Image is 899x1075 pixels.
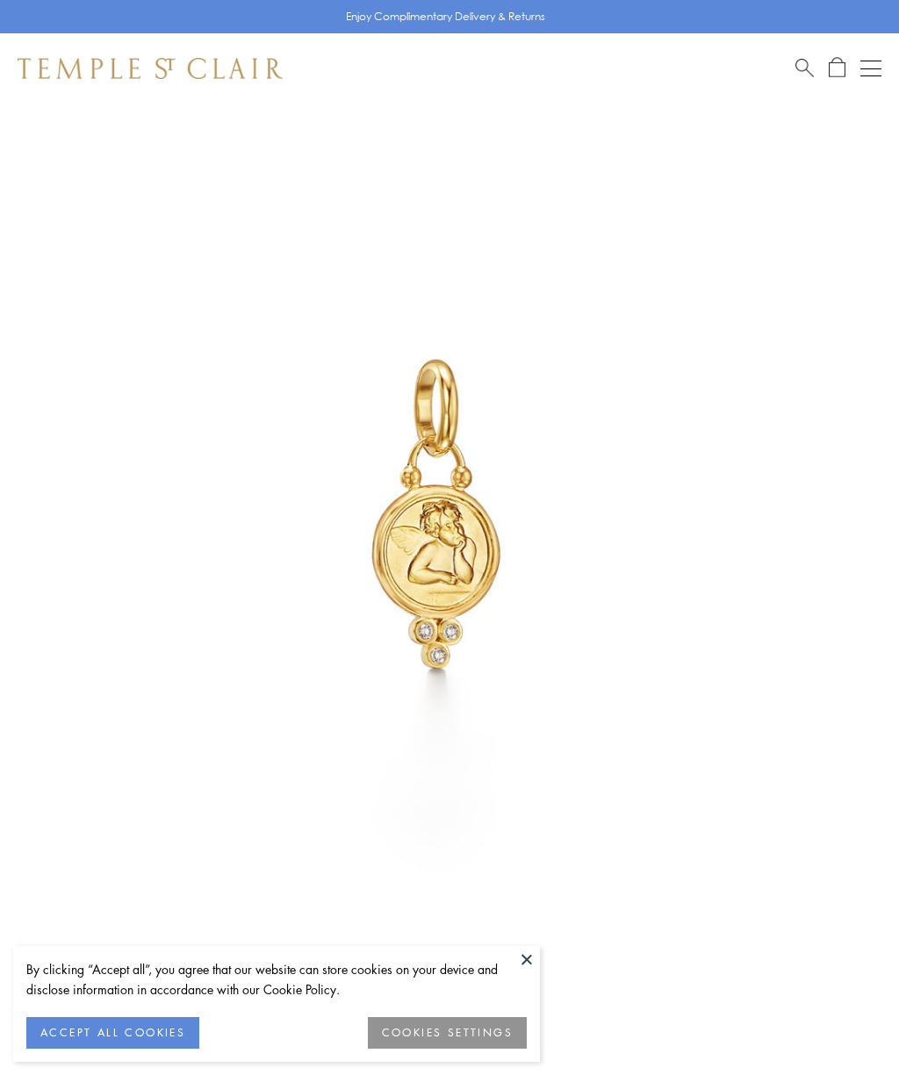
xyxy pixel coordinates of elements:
[26,104,846,923] img: AP10-DIGRN
[811,993,881,1057] iframe: Gorgias live chat messenger
[829,57,845,79] a: Open Shopping Bag
[18,58,283,79] img: Temple St. Clair
[346,8,545,25] p: Enjoy Complimentary Delivery & Returns
[368,1017,527,1049] button: COOKIES SETTINGS
[860,58,881,79] button: Open navigation
[26,1017,199,1049] button: ACCEPT ALL COOKIES
[26,959,527,1000] div: By clicking “Accept all”, you agree that our website can store cookies on your device and disclos...
[795,57,814,79] a: Search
